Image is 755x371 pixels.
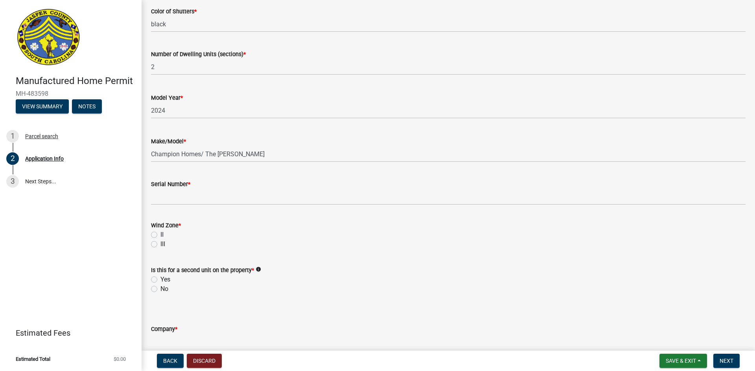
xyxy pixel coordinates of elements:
button: Save & Exit [659,354,707,368]
button: Back [157,354,184,368]
label: Make/Model [151,139,186,144]
label: Model Year [151,95,183,101]
wm-modal-confirm: Notes [72,104,102,110]
label: Is this for a second unit on the property [151,268,254,273]
button: Discard [187,354,222,368]
div: Parcel search [25,133,58,139]
div: Application Info [25,156,64,161]
label: Wind Zone [151,223,181,228]
label: No [160,284,168,294]
h4: Manufactured Home Permit [16,75,135,87]
span: Estimated Total [16,356,50,362]
span: Save & Exit [666,358,696,364]
div: 3 [6,175,19,188]
label: Serial Number [151,182,190,187]
i: info [256,267,261,272]
label: Number of Dwelling Units (sections) [151,52,246,57]
span: Next [720,358,733,364]
label: Yes [160,275,170,284]
span: MH-483598 [16,90,126,97]
label: Color of Shutters [151,9,197,15]
label: III [160,239,165,249]
a: Estimated Fees [6,325,129,341]
button: Next [713,354,740,368]
button: Notes [72,99,102,113]
div: 1 [6,130,19,143]
span: Back [163,358,177,364]
img: Jasper County, South Carolina [16,8,81,67]
button: View Summary [16,99,69,113]
label: Company [151,327,177,332]
label: II [160,230,164,239]
div: 2 [6,152,19,165]
wm-modal-confirm: Summary [16,104,69,110]
span: $0.00 [114,356,126,362]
